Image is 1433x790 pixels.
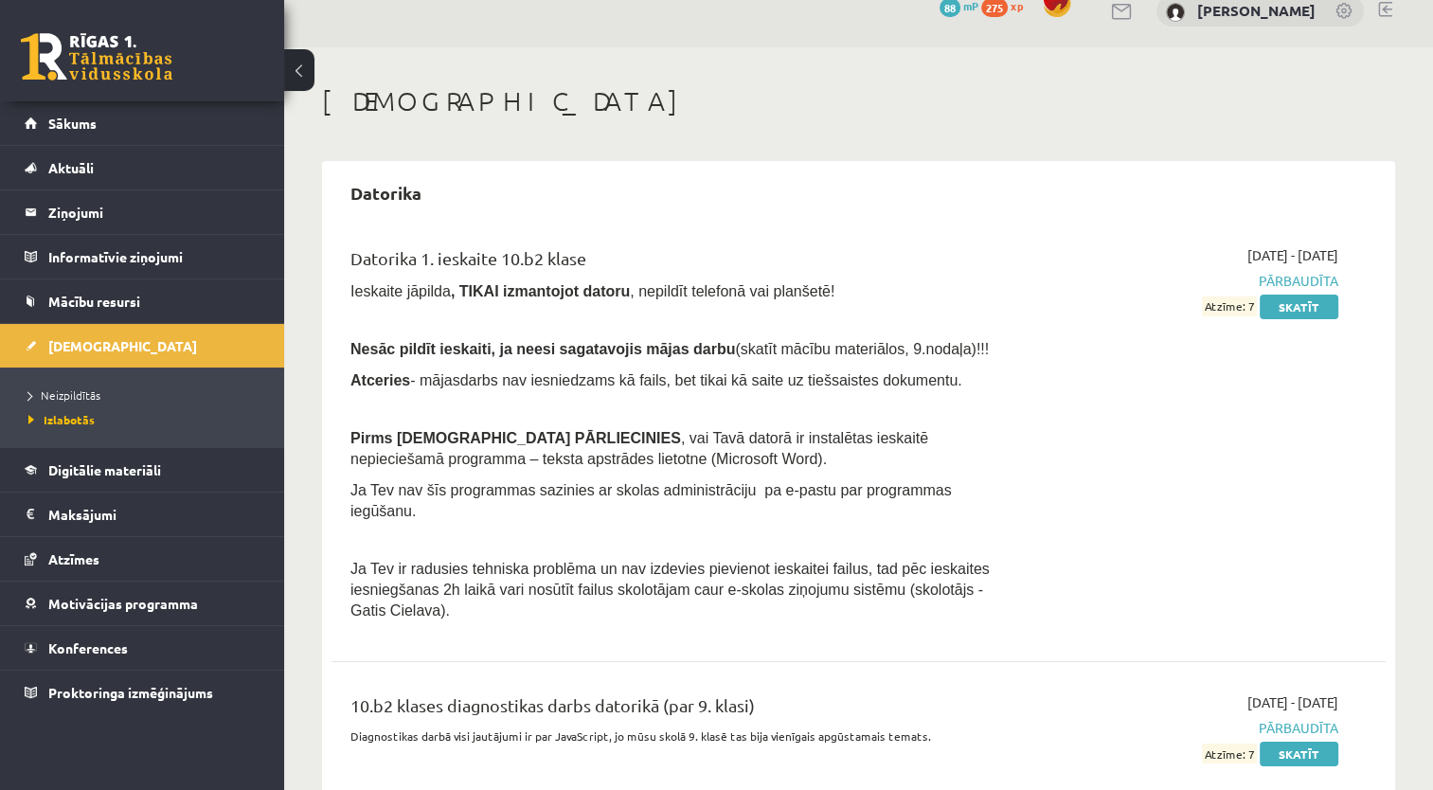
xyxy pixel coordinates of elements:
[48,190,260,234] legend: Ziņojumi
[1202,296,1257,316] span: Atzīme: 7
[48,461,161,478] span: Digitālie materiāli
[21,33,172,81] a: Rīgas 1. Tālmācības vidusskola
[331,171,440,215] h2: Datorika
[25,324,260,368] a: [DEMOGRAPHIC_DATA]
[735,341,989,357] span: (skatīt mācību materiālos, 9.nodaļa)!!!
[350,692,999,727] div: 10.b2 klases diagnostikas darbs datorikā (par 9. klasi)
[451,283,630,299] b: , TIKAI izmantojot datoru
[48,595,198,612] span: Motivācijas programma
[25,101,260,145] a: Sākums
[28,411,265,428] a: Izlabotās
[28,387,100,403] span: Neizpildītās
[48,115,97,132] span: Sākums
[48,337,197,354] span: [DEMOGRAPHIC_DATA]
[1202,744,1257,763] span: Atzīme: 7
[28,412,95,427] span: Izlabotās
[1166,3,1185,22] img: Viktorija Reivita
[25,235,260,278] a: Informatīvie ziņojumi
[48,639,128,656] span: Konferences
[48,493,260,536] legend: Maksājumi
[350,727,999,745] p: Diagnostikas darbā visi jautājumi ir par JavaScript, jo mūsu skolā 9. klasē tas bija vienīgais ap...
[25,146,260,189] a: Aktuāli
[25,582,260,625] a: Motivācijas programma
[1028,718,1338,738] span: Pārbaudīta
[25,279,260,323] a: Mācību resursi
[48,684,213,701] span: Proktoringa izmēģinājums
[25,448,260,492] a: Digitālie materiāli
[25,537,260,581] a: Atzīmes
[48,159,94,176] span: Aktuāli
[1247,245,1338,265] span: [DATE] - [DATE]
[350,482,952,519] span: Ja Tev nav šīs programmas sazinies ar skolas administrāciju pa e-pastu par programmas iegūšanu.
[350,561,990,619] span: Ja Tev ir radusies tehniska problēma un nav izdevies pievienot ieskaitei failus, tad pēc ieskaite...
[1260,295,1338,319] a: Skatīt
[1197,1,1316,20] a: [PERSON_NAME]
[350,283,834,299] span: Ieskaite jāpilda , nepildīt telefonā vai planšetē!
[350,430,928,467] span: , vai Tavā datorā ir instalētas ieskaitē nepieciešamā programma – teksta apstrādes lietotne (Micr...
[25,493,260,536] a: Maksājumi
[350,430,681,446] span: Pirms [DEMOGRAPHIC_DATA] PĀRLIECINIES
[25,671,260,714] a: Proktoringa izmēģinājums
[1247,692,1338,712] span: [DATE] - [DATE]
[28,386,265,404] a: Neizpildītās
[350,372,962,388] span: - mājasdarbs nav iesniedzams kā fails, bet tikai kā saite uz tiešsaistes dokumentu.
[25,626,260,670] a: Konferences
[350,372,410,388] b: Atceries
[25,190,260,234] a: Ziņojumi
[48,550,99,567] span: Atzīmes
[48,235,260,278] legend: Informatīvie ziņojumi
[322,85,1395,117] h1: [DEMOGRAPHIC_DATA]
[1028,271,1338,291] span: Pārbaudīta
[48,293,140,310] span: Mācību resursi
[1260,742,1338,766] a: Skatīt
[350,341,735,357] span: Nesāc pildīt ieskaiti, ja neesi sagatavojis mājas darbu
[350,245,999,280] div: Datorika 1. ieskaite 10.b2 klase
